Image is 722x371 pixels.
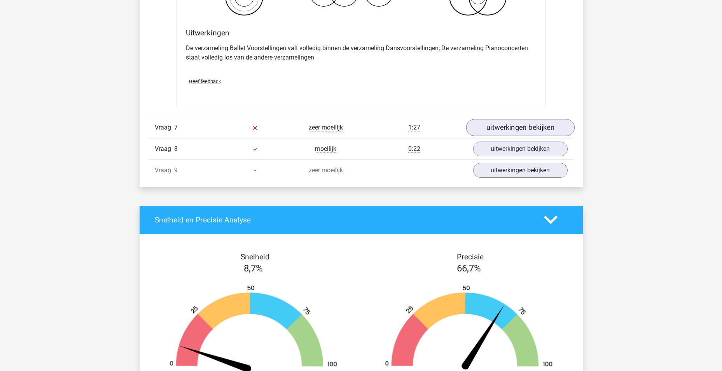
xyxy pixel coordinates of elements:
h4: Snelheid en Precisie Analyse [155,215,532,224]
span: 1:27 [408,124,420,131]
h4: Uitwerkingen [186,28,537,37]
span: 0:22 [408,145,420,153]
span: 7 [174,124,178,131]
span: zeer moeilijk [309,124,343,131]
span: Geef feedback [189,79,221,84]
a: uitwerkingen bekijken [466,119,574,136]
p: De verzameling Ballet Voorstellingen valt volledig binnen de verzameling Dansvoorstellingen; De v... [186,44,537,62]
span: 8,7% [244,263,263,274]
a: uitwerkingen bekijken [473,142,568,156]
h4: Snelheid [155,252,355,261]
a: uitwerkingen bekijken [473,163,568,178]
h4: Precisie [370,252,571,261]
span: Vraag [155,166,174,175]
div: - [220,166,290,175]
span: 8 [174,145,178,152]
span: moeilijk [315,145,336,153]
span: Vraag [155,123,174,132]
span: Vraag [155,144,174,154]
span: 9 [174,166,178,174]
span: 66,7% [457,263,481,274]
span: zeer moeilijk [309,166,343,174]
